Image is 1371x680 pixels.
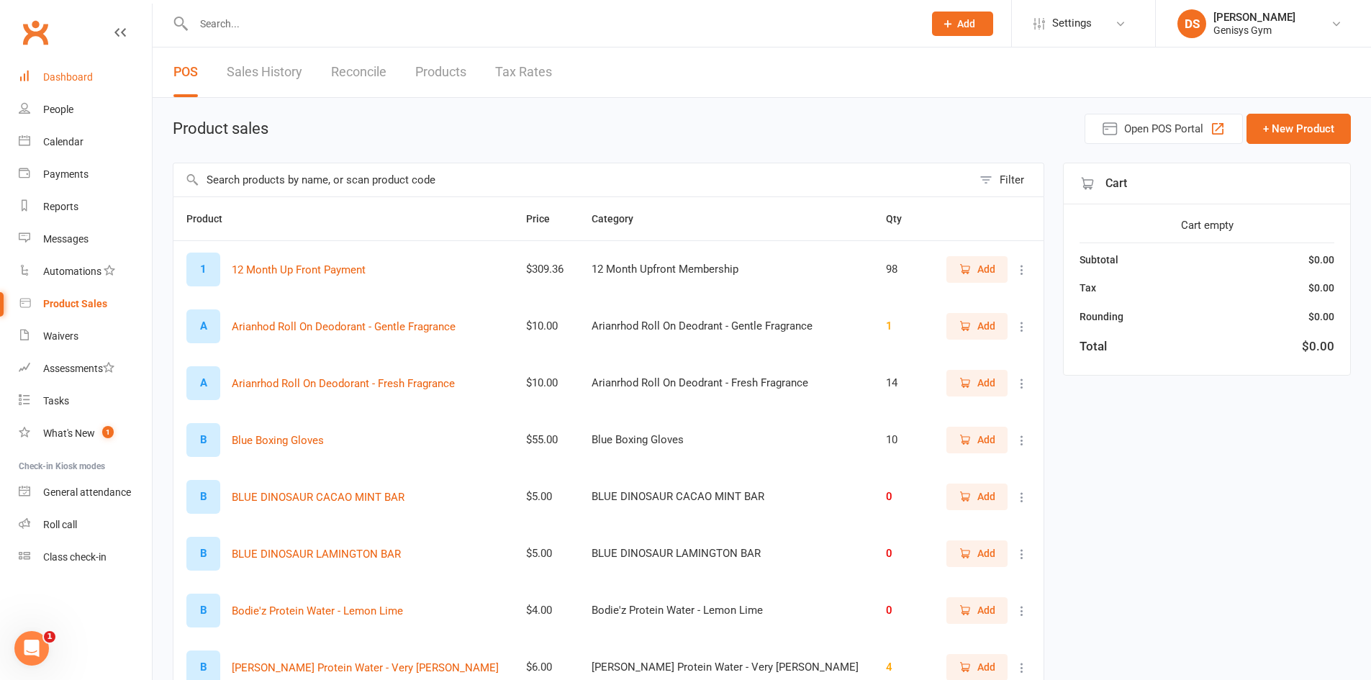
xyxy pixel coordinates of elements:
div: $0.00 [1302,337,1334,356]
div: Assessments [43,363,114,374]
div: $0.00 [1308,252,1334,268]
span: Price [526,213,566,225]
input: Search... [189,14,913,34]
iframe: Intercom live chat [14,631,49,666]
a: Automations [19,255,152,288]
span: Add [977,602,995,618]
span: Add [957,18,975,30]
div: 1 [886,320,918,332]
div: Automations [43,266,101,277]
a: POS [173,47,198,97]
span: Add [977,318,995,334]
div: $5.00 [526,548,566,560]
button: Product [186,210,238,227]
div: $10.00 [526,320,566,332]
span: Open POS Portal [1124,120,1203,137]
a: Assessments [19,353,152,385]
div: $309.36 [526,263,566,276]
a: Tax Rates [495,47,552,97]
div: $4.00 [526,604,566,617]
div: $0.00 [1308,280,1334,296]
a: Class kiosk mode [19,541,152,574]
a: Products [415,47,466,97]
div: $6.00 [526,661,566,674]
div: $0.00 [1308,309,1334,325]
button: Add [946,313,1008,339]
div: Messages [43,233,89,245]
button: Blue Boxing Gloves [232,432,324,449]
div: Genisys Gym [1213,24,1295,37]
div: Set product image [186,309,220,343]
div: Calendar [43,136,83,148]
span: 1 [102,426,114,438]
div: Cart [1064,163,1350,204]
div: [PERSON_NAME] [1213,11,1295,24]
div: Set product image [186,253,220,286]
button: Bodie'z Protein Water - Lemon Lime [232,602,403,620]
div: Set product image [186,594,220,627]
button: + New Product [1246,114,1351,144]
div: 10 [886,434,918,446]
span: Add [977,375,995,391]
div: $55.00 [526,434,566,446]
button: BLUE DINOSAUR LAMINGTON BAR [232,545,401,563]
a: Tasks [19,385,152,417]
div: Class check-in [43,551,107,563]
div: People [43,104,73,115]
button: Add [946,540,1008,566]
button: Qty [886,210,918,227]
button: Category [592,210,649,227]
div: Subtotal [1080,252,1118,268]
div: Total [1080,337,1107,356]
div: [PERSON_NAME] Protein Water - Very [PERSON_NAME] [592,661,860,674]
div: Bodie'z Protein Water - Lemon Lime [592,604,860,617]
div: 0 [886,491,918,503]
div: 14 [886,377,918,389]
button: Add [946,597,1008,623]
div: General attendance [43,486,131,498]
div: Tasks [43,395,69,407]
div: 0 [886,548,918,560]
span: Add [977,659,995,675]
a: Payments [19,158,152,191]
button: Add [932,12,993,36]
h1: Product sales [173,120,268,137]
div: 12 Month Upfront Membership [592,263,860,276]
span: Qty [886,213,918,225]
div: Tax [1080,280,1096,296]
div: Product Sales [43,298,107,309]
a: Roll call [19,509,152,541]
div: Dashboard [43,71,93,83]
div: DS [1177,9,1206,38]
div: Cart empty [1080,217,1334,234]
button: Add [946,484,1008,509]
div: Reports [43,201,78,212]
div: Payments [43,168,89,180]
button: Arianrhod Roll On Deodorant - Fresh Fragrance [232,375,455,392]
div: Waivers [43,330,78,342]
div: Set product image [186,423,220,457]
a: Clubworx [17,14,53,50]
span: Add [977,261,995,277]
div: 0 [886,604,918,617]
a: Waivers [19,320,152,353]
input: Search products by name, or scan product code [173,163,972,196]
span: Category [592,213,649,225]
button: Price [526,210,566,227]
button: Filter [972,163,1044,196]
div: $5.00 [526,491,566,503]
div: 4 [886,661,918,674]
div: 98 [886,263,918,276]
button: Arianhod Roll On Deodorant - Gentle Fragrance [232,318,456,335]
span: Add [977,432,995,448]
div: BLUE DINOSAUR CACAO MINT BAR [592,491,860,503]
div: Roll call [43,519,77,530]
span: 1 [44,631,55,643]
button: 12 Month Up Front Payment [232,261,366,278]
div: BLUE DINOSAUR LAMINGTON BAR [592,548,860,560]
div: Arianrhod Roll On Deodrant - Fresh Fragrance [592,377,860,389]
a: People [19,94,152,126]
div: Rounding [1080,309,1123,325]
span: Settings [1052,7,1092,40]
a: Reconcile [331,47,386,97]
